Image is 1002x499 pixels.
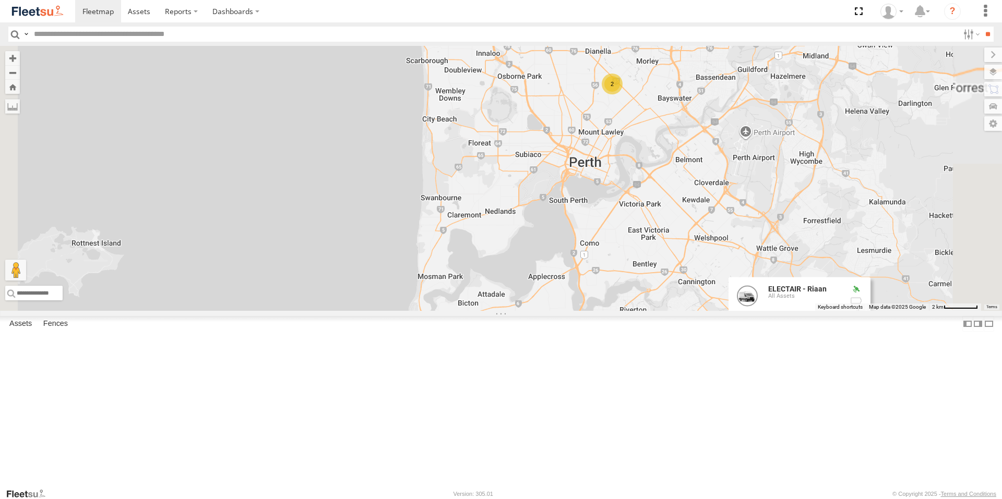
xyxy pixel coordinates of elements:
[892,491,996,497] div: © Copyright 2025 -
[10,4,65,18] img: fleetsu-logo-horizontal.svg
[932,304,944,310] span: 2 km
[984,316,994,331] label: Hide Summary Table
[4,317,37,331] label: Assets
[5,260,26,281] button: Drag Pegman onto the map to open Street View
[22,27,30,42] label: Search Query
[737,285,758,306] a: View Asset Details
[944,3,961,20] i: ?
[5,65,20,80] button: Zoom out
[5,80,20,94] button: Zoom Home
[5,51,20,65] button: Zoom in
[850,285,862,294] div: Valid GPS Fix
[602,74,623,94] div: 2
[768,294,841,300] div: All Assets
[818,303,863,311] button: Keyboard shortcuts
[454,491,493,497] div: Version: 305.01
[768,285,827,293] a: ELECTAIR - Riaan
[959,27,982,42] label: Search Filter Options
[962,316,973,331] label: Dock Summary Table to the Left
[6,489,54,499] a: Visit our Website
[5,99,20,114] label: Measure
[850,297,862,305] div: No battery health information received from this device.
[929,303,981,311] button: Map scale: 2 km per 62 pixels
[986,305,997,309] a: Terms
[941,491,996,497] a: Terms and Conditions
[984,116,1002,131] label: Map Settings
[869,304,926,310] span: Map data ©2025 Google
[973,316,983,331] label: Dock Summary Table to the Right
[38,317,73,331] label: Fences
[877,4,907,19] div: Wayne Betts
